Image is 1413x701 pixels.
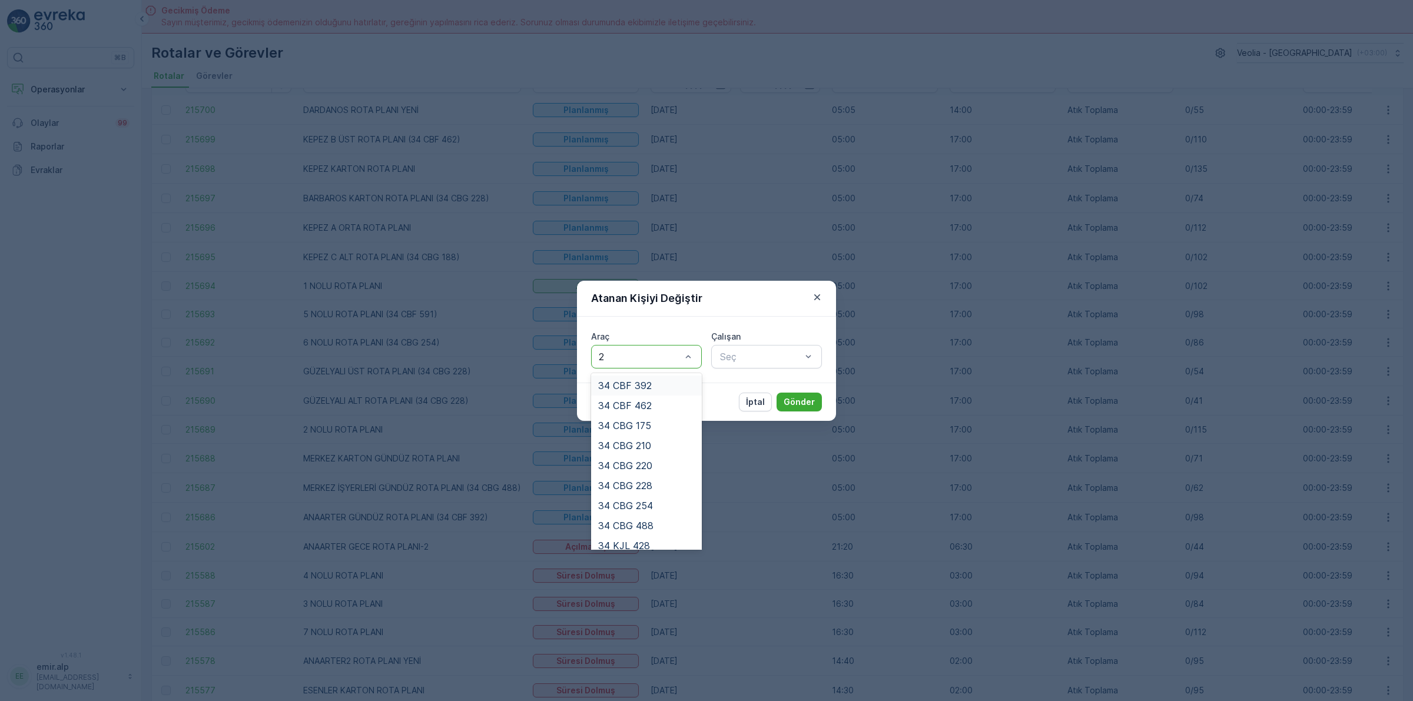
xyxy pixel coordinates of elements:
[598,380,652,391] span: 34 CBF 392
[598,480,652,491] span: 34 CBG 228
[598,520,654,531] span: 34 CBG 488
[598,540,650,551] span: 34 KJL 428
[598,500,653,511] span: 34 CBG 254
[591,331,609,341] label: Araç
[598,440,651,451] span: 34 CBG 210
[777,393,822,411] button: Gönder
[711,331,741,341] label: Çalışan
[784,396,815,408] p: Gönder
[739,393,772,411] button: İptal
[598,400,652,411] span: 34 CBF 462
[746,396,765,408] p: İptal
[591,290,702,307] p: Atanan Kişiyi Değiştir
[720,350,801,364] p: Seç
[598,460,652,471] span: 34 CBG 220
[598,420,651,431] span: 34 CBG 175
